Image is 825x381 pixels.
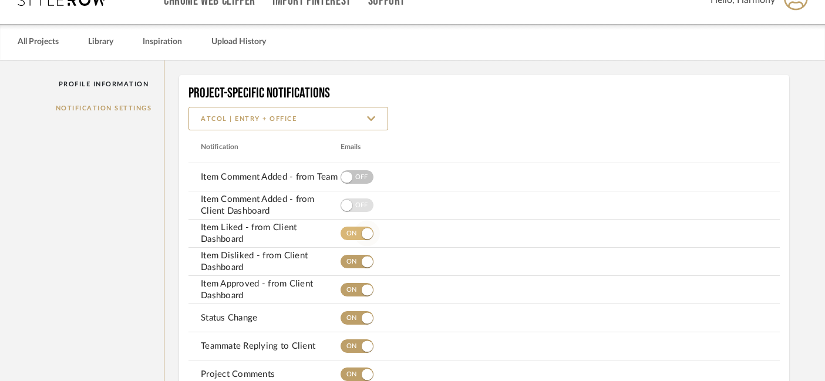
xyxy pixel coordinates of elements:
[187,312,341,324] td: Status Change
[341,140,494,153] th: Emails
[211,34,266,50] a: Upload History
[188,85,780,102] h4: Project-Specific Notifications
[18,34,59,50] a: All Projects
[88,34,113,50] a: Library
[187,194,341,217] td: Item Comment Added - from Client Dashboard
[143,34,182,50] a: Inspiration
[187,369,341,380] td: Project Comments
[187,340,341,352] td: Teammate Replying to Client
[43,72,164,96] a: Profile Information
[187,250,341,274] td: Item Disliked - from Client Dashboard
[187,140,341,153] th: Notification
[187,278,341,302] td: Item Approved - from Client Dashboard
[187,222,341,245] td: Item Liked - from Client Dashboard
[187,171,341,183] td: Item Comment Added - from Team
[188,107,388,130] input: SELECT A PROJECT TO MANAGE NOTIFICATIONS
